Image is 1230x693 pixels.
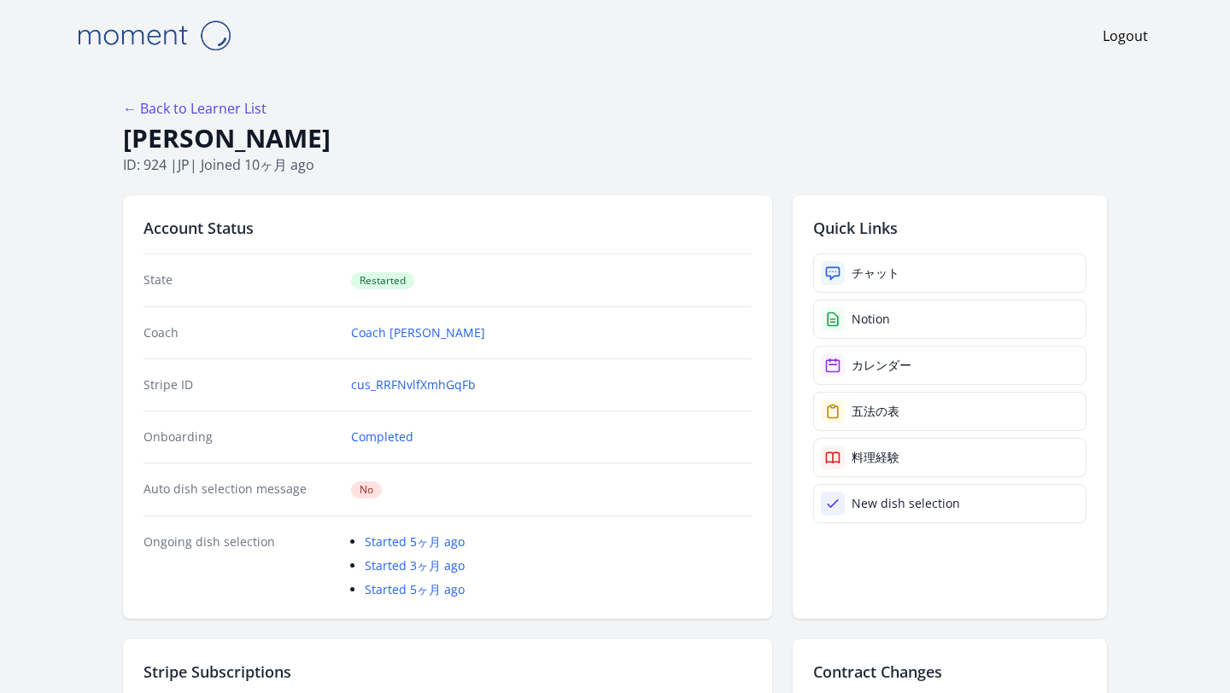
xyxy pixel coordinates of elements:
div: チャット [852,265,899,282]
a: Started 3ヶ月 ago [365,557,465,574]
a: Started 5ヶ月 ago [365,533,465,550]
a: チャット [813,253,1086,293]
div: Notion [852,311,890,328]
dt: Ongoing dish selection [143,533,337,598]
a: 五法の表 [813,392,1086,431]
dt: Auto dish selection message [143,480,337,498]
a: 料理経験 [813,438,1086,477]
h2: Contract Changes [813,660,1086,684]
h1: [PERSON_NAME] [123,122,1107,154]
a: New dish selection [813,484,1086,523]
div: 五法の表 [852,403,899,420]
span: jp [178,155,190,174]
a: Started 5ヶ月 ago [365,581,465,597]
dt: State [143,271,337,289]
div: 料理経験 [852,449,899,466]
h2: Account Status [143,216,752,240]
a: Notion [813,300,1086,339]
img: Moment [68,14,239,57]
a: cus_RRFNvlfXmhGqFb [351,376,476,393]
h2: Stripe Subscriptions [143,660,752,684]
div: カレンダー [852,357,911,374]
dt: Onboarding [143,428,337,445]
a: カレンダー [813,346,1086,385]
span: Restarted [351,272,414,289]
p: ID: 924 | | Joined 10ヶ月 ago [123,154,1107,175]
a: Logout [1103,26,1148,46]
dt: Coach [143,324,337,341]
a: Completed [351,428,413,445]
span: No [351,481,382,498]
a: Coach [PERSON_NAME] [351,324,485,341]
h2: Quick Links [813,216,1086,240]
a: ← Back to Learner List [123,99,266,118]
dt: Stripe ID [143,376,337,393]
div: New dish selection [852,495,960,512]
